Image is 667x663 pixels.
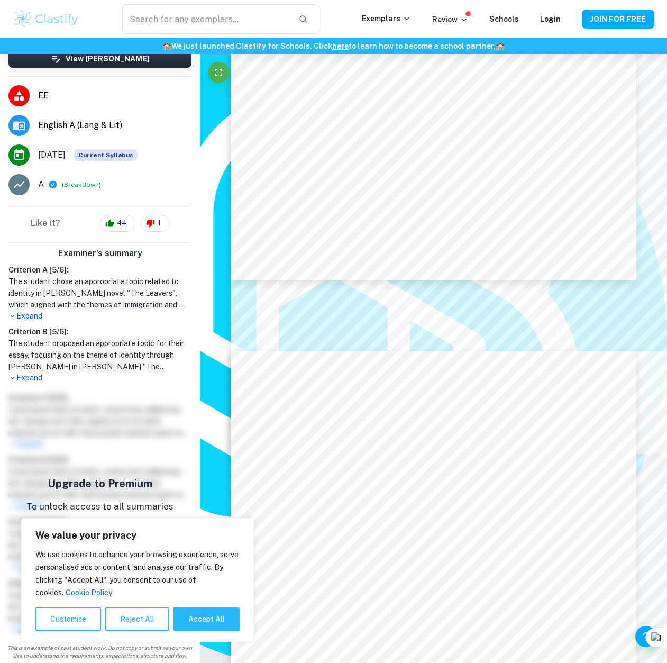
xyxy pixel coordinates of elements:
span: This is an example of past student work. Do not copy or submit as your own. Use to understand the... [4,644,196,660]
span: 🏫 [162,42,171,50]
h6: View [PERSON_NAME] [66,53,150,65]
button: Fullscreen [208,62,229,83]
span: ( ) [62,180,101,190]
div: We value your privacy [21,518,254,642]
h6: We just launched Clastify for Schools. Click to learn how to become a school partner. [2,40,665,52]
span: 1 [152,218,167,229]
a: Login [540,15,561,23]
button: Help and Feedback [635,626,656,647]
button: JOIN FOR FREE [582,10,654,29]
img: Clastify logo [13,8,80,30]
div: 1 [141,215,170,232]
input: Search for any exemplars... [122,4,290,34]
p: Review [432,14,468,25]
p: Expand [8,311,191,322]
p: Expand [8,373,191,384]
span: English A (Lang & Lit) [38,119,191,132]
h6: Examiner's summary [4,247,196,260]
span: 🏫 [496,42,505,50]
p: A [38,178,44,191]
button: Accept All [173,607,240,631]
p: We use cookies to enhance your browsing experience, serve personalised ads or content, and analys... [35,548,240,599]
a: Schools [489,15,519,23]
button: Customise [35,607,101,631]
a: Cookie Policy [65,588,113,597]
button: View [PERSON_NAME] [8,50,191,68]
h6: Like it? [31,217,60,230]
h1: The student proposed an appropriate topic for their essay, focusing on the theme of identity thro... [8,338,191,373]
h1: The student chose an appropriate topic related to identity in [PERSON_NAME] novel "The Leavers", ... [8,276,191,311]
p: To unlock access to all summaries [26,500,173,514]
div: 44 [100,215,135,232]
h6: Criterion A [ 5 / 6 ]: [8,264,191,276]
button: Breakdown [64,180,99,189]
span: [DATE] [38,149,66,161]
span: 44 [111,218,132,229]
div: This exemplar is based on the current syllabus. Feel free to refer to it for inspiration/ideas wh... [74,149,138,161]
button: Reject All [105,607,169,631]
h5: Upgrade to Premium [26,476,173,492]
p: Exemplars [362,13,411,24]
p: We value your privacy [35,529,240,542]
span: EE [38,89,191,102]
a: here [332,42,349,50]
span: Current Syllabus [74,149,138,161]
h6: Criterion B [ 5 / 6 ]: [8,326,191,338]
